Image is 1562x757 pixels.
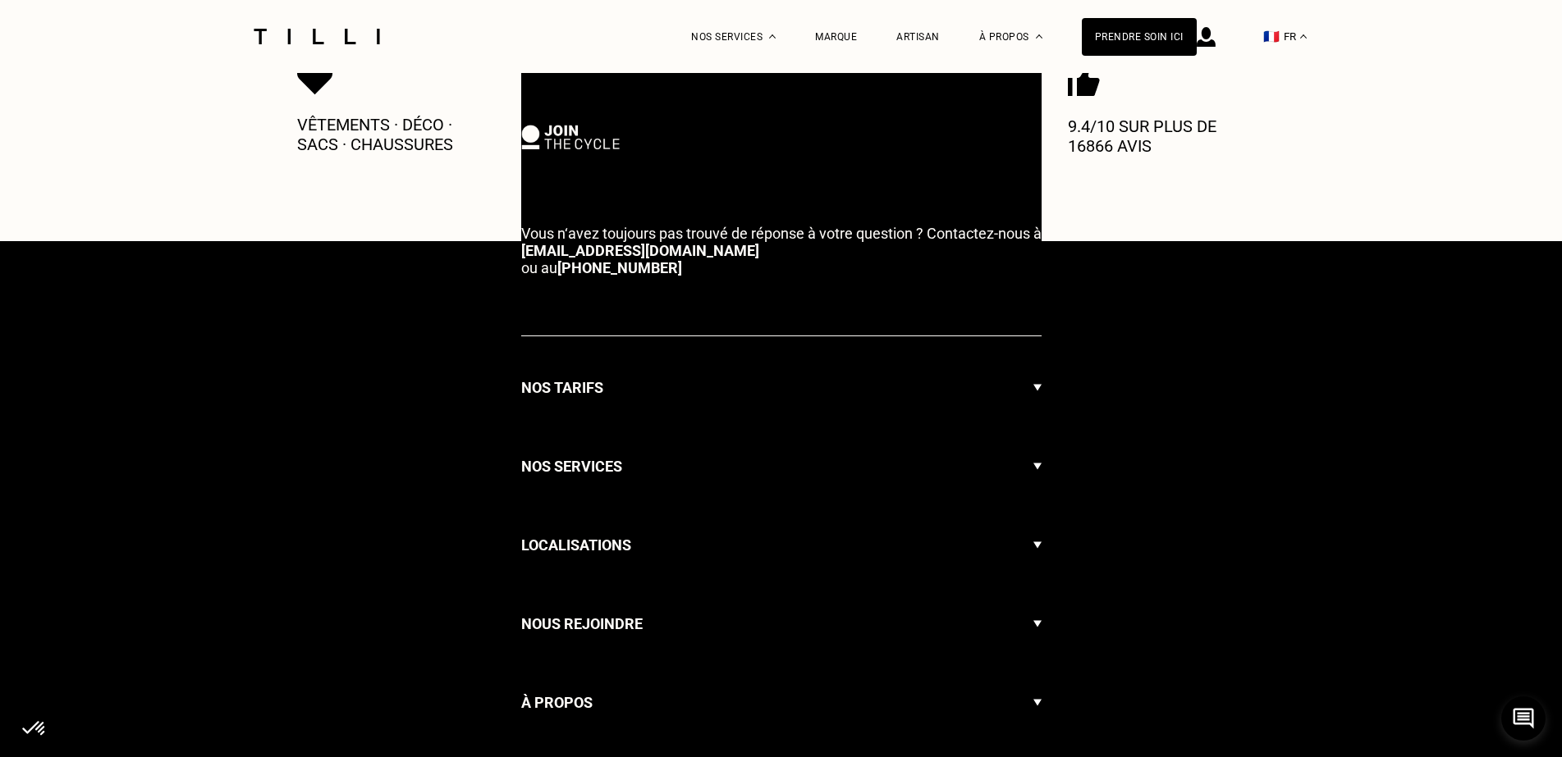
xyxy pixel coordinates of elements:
[1033,597,1042,651] img: Flèche menu déroulant
[815,31,857,43] a: Marque
[521,612,643,636] h3: Nous rejoindre
[1036,34,1042,39] img: Menu déroulant à propos
[521,691,593,715] h3: À propos
[1197,27,1216,47] img: icône connexion
[1263,29,1280,44] span: 🇫🇷
[297,64,333,95] img: Icon
[297,115,494,154] p: Vêtements · Déco · Sacs · Chaussures
[521,225,1042,276] p: ou au
[521,376,603,400] h3: Nos tarifs
[1033,361,1042,415] img: Flèche menu déroulant
[521,242,759,259] a: [EMAIL_ADDRESS][DOMAIN_NAME]
[1082,18,1197,56] a: Prendre soin ici
[1033,518,1042,572] img: Flèche menu déroulant
[896,31,940,43] a: Artisan
[769,34,776,39] img: Menu déroulant
[1068,116,1265,156] p: 9.4/10 sur plus de 16866 avis
[248,29,386,44] img: Logo du service de couturière Tilli
[1033,440,1042,494] img: Flèche menu déroulant
[1033,676,1042,730] img: Flèche menu déroulant
[521,454,622,479] h3: Nos services
[557,259,682,276] a: [PHONE_NUMBER]
[521,533,631,558] h3: Localisations
[1068,64,1100,97] img: Icon
[521,225,1042,242] span: Vous n‘avez toujours pas trouvé de réponse à votre question ? Contactez-nous à
[1300,34,1307,39] img: menu déroulant
[521,125,620,149] img: logo Join The Cycle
